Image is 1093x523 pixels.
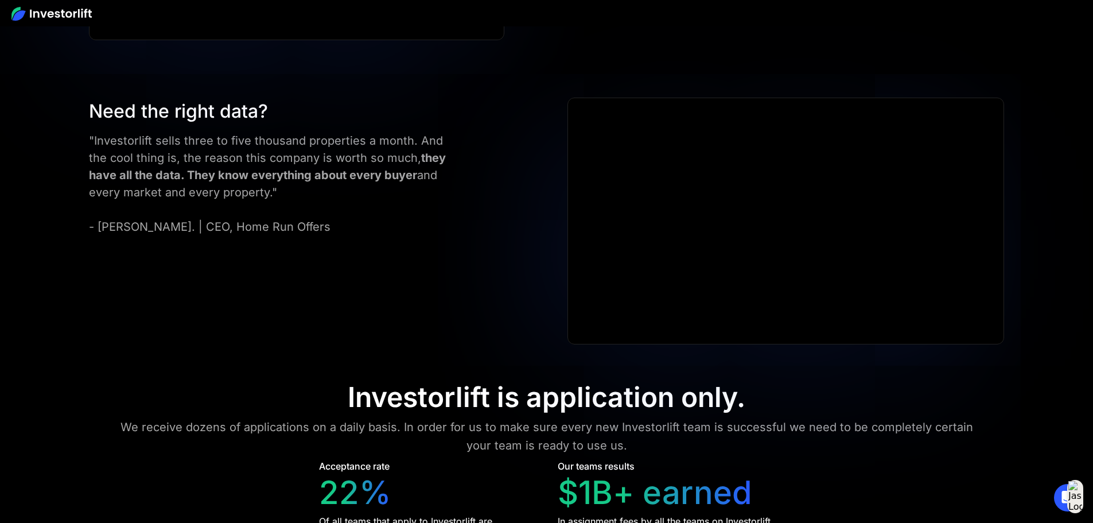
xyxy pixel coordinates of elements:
div: "Investorlift sells three to five thousand properties a month. And the cool thing is, the reason ... [89,132,463,235]
div: Open Intercom Messenger [1054,484,1082,512]
div: Acceptance rate [319,459,390,473]
div: Investorlift is application only. [348,381,745,414]
div: 22% [319,474,391,512]
div: Our teams results [558,459,635,473]
iframe: Ryan Pineda | Testimonial [568,98,1003,344]
div: $1B+ earned [558,474,752,512]
div: Need the right data? [89,98,463,125]
div: We receive dozens of applications on a daily basis. In order for us to make sure every new Invest... [110,418,984,455]
strong: they have all the data. They know everything about every buyer [89,151,446,182]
